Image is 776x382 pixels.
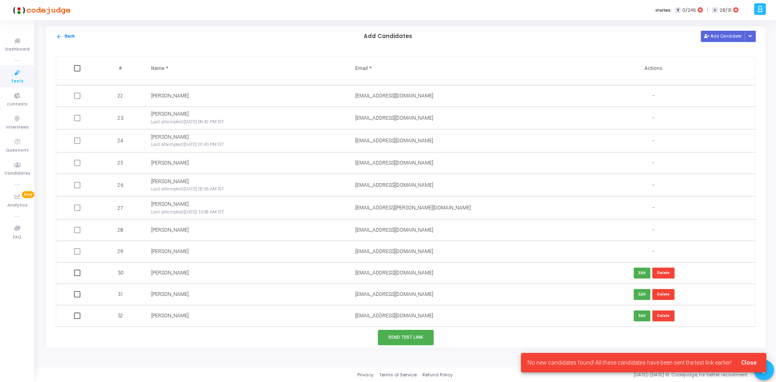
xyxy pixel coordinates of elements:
th: Name * [143,57,347,80]
span: [PERSON_NAME] [151,201,189,207]
button: Delete [652,310,675,321]
span: 27 [118,205,123,212]
th: Actions [551,57,755,80]
span: Contests [7,101,27,108]
span: [PERSON_NAME] [151,160,189,166]
span: 32 [118,312,123,319]
th: # [99,57,143,80]
button: Add Candidate [701,31,745,42]
span: Last attempted: [151,142,183,147]
div: Button group with nested dropdown [745,31,756,42]
button: Close [735,355,763,370]
span: - [652,115,654,122]
span: New [22,191,34,198]
span: 23 [118,114,123,122]
h5: Add Candidates [364,33,412,40]
span: 31 [118,291,123,298]
span: [EMAIL_ADDRESS][DOMAIN_NAME] [355,249,433,254]
span: T [675,7,680,13]
span: [EMAIL_ADDRESS][DOMAIN_NAME] [355,270,433,276]
span: [EMAIL_ADDRESS][DOMAIN_NAME] [355,313,433,319]
span: [PERSON_NAME] [151,313,189,319]
button: Back [56,33,75,40]
span: [PERSON_NAME] [151,227,189,233]
span: Last attempted: [151,186,183,192]
mat-icon: arrow_back [56,34,62,40]
span: [PERSON_NAME] [151,134,189,140]
span: Close [741,359,757,366]
span: [EMAIL_ADDRESS][DOMAIN_NAME] [355,115,433,121]
span: - [652,93,654,99]
span: [EMAIL_ADDRESS][DOMAIN_NAME] [355,93,433,99]
span: [PERSON_NAME] [151,270,189,276]
button: Delete [652,289,675,300]
span: Questions [6,147,29,154]
span: [DATE] 02:06 AM IST [183,186,224,192]
span: 25 [118,159,123,167]
span: [PERSON_NAME] [151,291,189,297]
span: Last attempted: [151,119,183,125]
span: - [652,137,654,144]
span: Interviews [6,124,29,131]
span: I [712,7,717,13]
span: [DATE] 01:45 PM IST [183,142,224,147]
span: - [652,248,654,255]
span: [DATE] 10:08 AM IST [183,209,224,215]
button: Send Test Link [378,330,434,345]
span: 0/246 [682,7,696,14]
button: Edit [634,289,650,300]
span: [PERSON_NAME] [151,249,189,254]
span: Tests [11,78,23,85]
a: Refund Policy [422,371,453,378]
span: FAQ [13,234,21,241]
span: 28 [118,226,123,234]
span: - [652,160,654,167]
span: [EMAIL_ADDRESS][DOMAIN_NAME] [355,227,433,233]
span: Last attempted: [151,209,183,215]
span: 29 [118,248,123,255]
img: logo [10,2,71,18]
span: [DATE] 09:42 PM IST [183,119,224,125]
span: Candidates [4,170,30,177]
span: - [652,182,654,189]
a: Privacy [357,371,373,378]
span: [PERSON_NAME] [151,111,189,117]
th: Email * [347,57,551,80]
span: | [707,6,708,14]
span: [PERSON_NAME] [151,93,189,99]
span: [EMAIL_ADDRESS][DOMAIN_NAME] [355,182,433,188]
span: No new candidates found! All these candidates have been sent the test link earlier! [527,359,732,367]
span: 26 [118,182,123,189]
span: [PERSON_NAME] [151,179,189,184]
button: Delete [652,268,675,279]
span: 24 [118,137,123,144]
button: Edit [634,268,650,279]
span: 30 [118,269,123,276]
span: [EMAIL_ADDRESS][DOMAIN_NAME] [355,291,433,297]
span: - [652,205,654,211]
span: [EMAIL_ADDRESS][DOMAIN_NAME] [355,160,433,166]
span: Dashboard [5,46,30,53]
span: 22 [118,92,123,99]
span: [EMAIL_ADDRESS][PERSON_NAME][DOMAIN_NAME] [355,205,471,211]
label: Invites: [656,7,672,14]
span: [EMAIL_ADDRESS][DOMAIN_NAME] [355,138,433,144]
span: 28/31 [719,7,732,14]
button: Edit [634,310,650,321]
span: Analytics [7,202,27,209]
a: Terms of Service [379,371,417,378]
span: - [652,227,654,234]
